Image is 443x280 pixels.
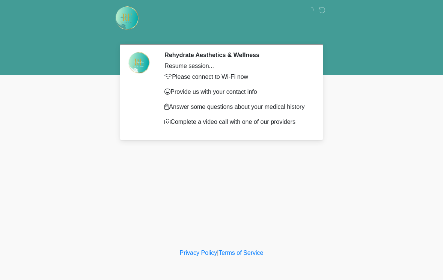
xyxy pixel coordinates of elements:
p: Please connect to Wi-Fi now [164,72,310,81]
a: Privacy Policy [180,250,217,256]
h2: Rehydrate Aesthetics & Wellness [164,51,310,59]
img: Agent Avatar [128,51,150,74]
div: Resume session... [164,62,310,71]
p: Complete a video call with one of our providers [164,117,310,126]
a: Terms of Service [218,250,263,256]
a: | [217,250,218,256]
img: Rehydrate Aesthetics & Wellness Logo [115,6,139,30]
p: Answer some questions about your medical history [164,102,310,111]
p: Provide us with your contact info [164,87,310,96]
